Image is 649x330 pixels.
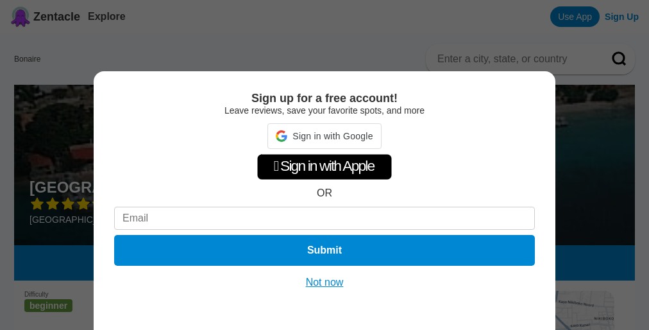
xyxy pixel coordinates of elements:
[114,207,535,230] input: Email
[302,276,348,289] button: Not now
[114,92,535,105] div: Sign up for a free account!
[292,131,373,141] span: Sign in with Google
[267,123,381,149] div: Sign in with Google
[317,187,332,199] div: OR
[114,235,535,266] button: Submit
[257,154,392,180] div: Sign in with Apple
[114,105,535,116] div: Leave reviews, save your favorite spots, and more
